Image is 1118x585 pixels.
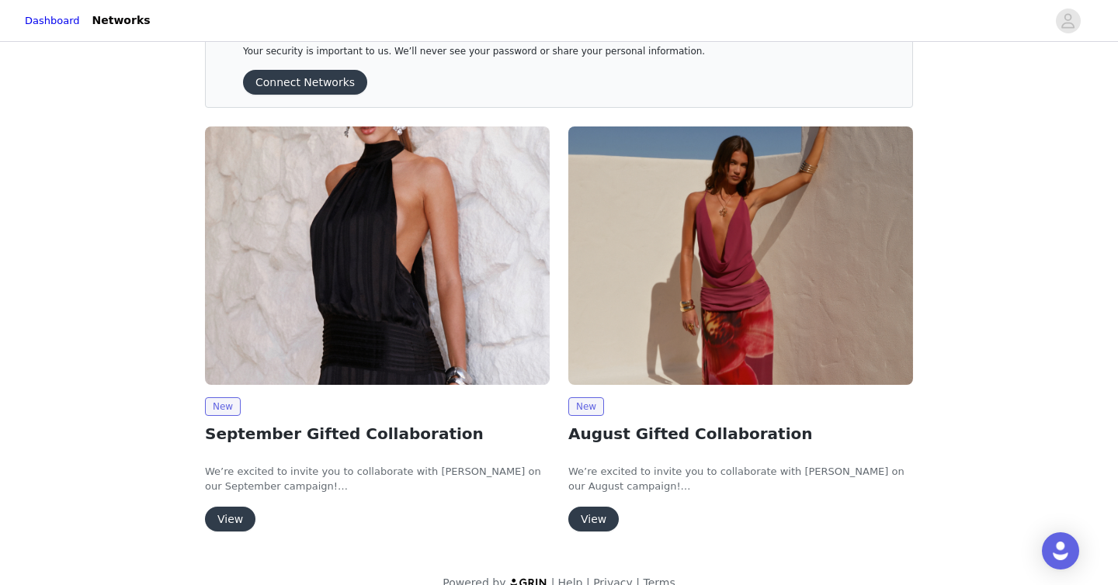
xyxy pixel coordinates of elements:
[1042,532,1079,569] div: Open Intercom Messenger
[568,126,913,385] img: Peppermayo AUS
[83,3,160,38] a: Networks
[243,70,367,95] button: Connect Networks
[205,422,550,445] h2: September Gifted Collaboration
[568,464,913,494] p: We’re excited to invite you to collaborate with [PERSON_NAME] on our August campaign!
[243,46,837,57] p: Your security is important to us. We’ll never see your password or share your personal information.
[25,13,80,29] a: Dashboard
[568,514,619,525] a: View
[1061,9,1075,33] div: avatar
[205,464,550,494] p: We’re excited to invite you to collaborate with [PERSON_NAME] on our September campaign!
[205,397,241,416] span: New
[568,422,913,445] h2: August Gifted Collaboration
[568,397,604,416] span: New
[205,507,255,531] button: View
[568,507,619,531] button: View
[205,514,255,525] a: View
[205,126,550,385] img: Peppermayo AUS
